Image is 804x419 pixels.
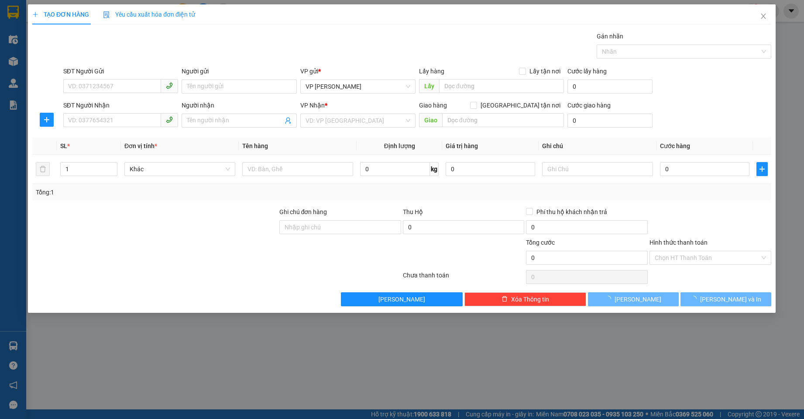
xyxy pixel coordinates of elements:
span: Khác [130,163,230,176]
span: Giao hàng [419,102,447,109]
img: icon [103,11,110,18]
input: Dọc đường [442,113,564,127]
label: Cước giao hàng [567,102,611,109]
span: VP Nhận [301,102,325,109]
label: Hình thức thanh toán [650,239,708,246]
span: delete [502,296,508,303]
span: Giao [419,113,442,127]
input: Dọc đường [439,79,564,93]
span: TẠO ĐƠN HÀNG [32,11,89,18]
label: Cước lấy hàng [567,68,607,75]
span: Lấy hàng [419,68,444,75]
input: 0 [446,162,536,176]
span: plus [32,11,38,17]
span: Giá trị hàng [446,142,478,149]
span: loading [691,296,700,302]
span: Tổng cước [526,239,555,246]
button: [PERSON_NAME] [341,292,463,306]
span: Lấy tận nơi [526,66,564,76]
span: loading [605,296,615,302]
div: Chưa thanh toán [402,270,526,286]
span: Phí thu hộ khách nhận trả [533,207,611,217]
label: Ghi chú đơn hàng [279,208,327,215]
span: Định lượng [384,142,415,149]
span: Thu Hộ [403,208,423,215]
button: plus [40,113,54,127]
button: [PERSON_NAME] và In [680,292,771,306]
span: Cước hàng [660,142,691,149]
button: Close [752,4,776,29]
span: plus [41,116,54,123]
button: [PERSON_NAME] [588,292,679,306]
span: [PERSON_NAME] và In [700,294,761,304]
span: Đơn vị tính [124,142,157,149]
span: Lấy [419,79,439,93]
span: SL [60,142,67,149]
span: [PERSON_NAME] [615,294,662,304]
span: Xóa Thông tin [511,294,549,304]
button: deleteXóa Thông tin [464,292,586,306]
input: VD: Bàn, Ghế [242,162,353,176]
label: Gán nhãn [597,33,624,40]
span: VP Nguyễn Quốc Trị [306,80,411,93]
span: [PERSON_NAME] [379,294,426,304]
div: VP gửi [301,66,416,76]
input: Cước lấy hàng [567,80,653,93]
span: Tên hàng [242,142,268,149]
span: close [760,13,767,20]
div: Tổng: 1 [36,187,310,197]
span: phone [166,82,173,89]
div: Người nhận [182,100,297,110]
input: Ghi Chú [543,162,653,176]
div: SĐT Người Gửi [63,66,179,76]
div: SĐT Người Nhận [63,100,179,110]
span: user-add [285,117,292,124]
span: plus [757,166,768,173]
button: plus [757,162,768,176]
th: Ghi chú [539,138,657,155]
input: Ghi chú đơn hàng [279,220,401,234]
span: [GEOGRAPHIC_DATA] tận nơi [477,100,564,110]
span: phone [166,116,173,123]
div: Người gửi [182,66,297,76]
span: Yêu cầu xuất hóa đơn điện tử [103,11,196,18]
span: kg [430,162,439,176]
button: delete [36,162,50,176]
input: Cước giao hàng [567,114,653,128]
